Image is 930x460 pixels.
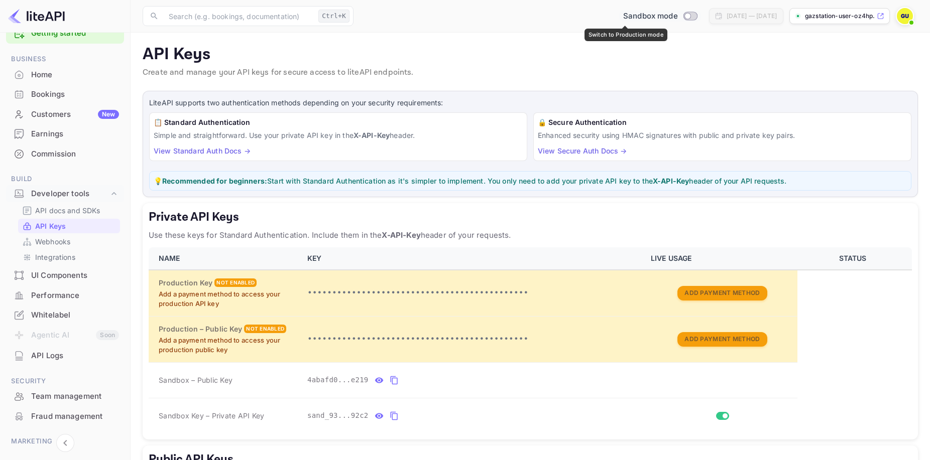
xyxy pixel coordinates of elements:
[149,229,912,241] p: Use these keys for Standard Authentication. Include them in the header of your requests.
[307,287,639,299] p: •••••••••••••••••••••••••••••••••••••••••••••
[149,247,301,270] th: NAME
[307,410,369,421] span: sand_93...92c2
[585,29,667,41] div: Switch to Production mode
[6,286,124,304] a: Performance
[143,45,918,65] p: API Keys
[677,334,767,343] a: Add Payment Method
[31,148,119,160] div: Commission
[31,128,119,140] div: Earnings
[159,289,295,309] p: Add a payment method to access your production API key
[6,105,124,123] a: CustomersNew
[6,346,124,365] a: API Logs
[143,67,918,79] p: Create and manage your API keys for secure access to liteAPI endpoints.
[159,336,295,355] p: Add a payment method to access your production public key
[98,110,119,119] div: New
[22,221,116,231] a: API Keys
[538,130,907,140] p: Enhanced security using HMAC signatures with public and private key pairs.
[18,203,120,218] div: API docs and SDKs
[35,221,66,231] p: API Keys
[154,130,523,140] p: Simple and straightforward. Use your private API key in the header.
[6,407,124,425] a: Fraud management
[6,346,124,366] div: API Logs
[35,205,100,216] p: API docs and SDKs
[6,387,124,405] a: Team management
[244,325,286,333] div: Not enabled
[8,8,65,24] img: LiteAPI logo
[6,85,124,103] a: Bookings
[31,310,119,321] div: Whitelabel
[307,375,369,385] span: 4abafd0...e219
[159,411,264,420] span: Sandbox Key – Private API Key
[805,12,875,21] p: gazstation-user-oz4hp....
[214,278,257,287] div: Not enabled
[382,230,420,240] strong: X-API-Key
[6,436,124,447] span: Marketing
[797,247,912,270] th: STATUS
[31,89,119,100] div: Bookings
[6,266,124,285] div: UI Components
[307,333,639,345] p: •••••••••••••••••••••••••••••••••••••••••••••
[677,332,767,347] button: Add Payment Method
[31,188,109,200] div: Developer tools
[301,247,645,270] th: KEY
[6,376,124,387] span: Security
[154,176,907,186] p: 💡 Start with Standard Authentication as it's simpler to implement. You only need to add your priv...
[159,277,212,288] h6: Production Key
[149,97,911,108] p: LiteAPI supports two authentication methods depending on your security requirements:
[6,54,124,65] span: Business
[6,124,124,144] div: Earnings
[35,252,75,262] p: Integrations
[18,250,120,264] div: Integrations
[6,124,124,143] a: Earnings
[6,144,124,163] a: Commission
[645,247,797,270] th: LIVE USAGE
[538,117,907,128] h6: 🔒 Secure Authentication
[623,11,678,22] span: Sandbox mode
[6,185,124,203] div: Developer tools
[35,236,70,247] p: Webhooks
[6,407,124,426] div: Fraud management
[6,305,124,324] a: Whitelabel
[653,177,689,185] strong: X-API-Key
[31,270,119,281] div: UI Components
[159,375,232,385] span: Sandbox – Public Key
[18,234,120,249] div: Webhooks
[154,117,523,128] h6: 📋 Standard Authentication
[163,6,314,26] input: Search (e.g. bookings, documentation)
[727,12,777,21] div: [DATE] — [DATE]
[149,209,912,225] h5: Private API Keys
[162,177,267,185] strong: Recommended for beginners:
[6,85,124,104] div: Bookings
[677,288,767,296] a: Add Payment Method
[6,144,124,164] div: Commission
[6,65,124,85] div: Home
[6,387,124,406] div: Team management
[6,174,124,185] span: Build
[22,205,116,216] a: API docs and SDKs
[6,266,124,284] a: UI Components
[677,286,767,300] button: Add Payment Method
[56,434,74,452] button: Collapse navigation
[619,11,701,22] div: Switch to Production mode
[318,10,350,23] div: Ctrl+K
[31,28,119,39] a: Getting started
[6,105,124,124] div: CustomersNew
[31,109,119,120] div: Customers
[31,411,119,422] div: Fraud management
[31,290,119,301] div: Performance
[897,8,913,24] img: GazStation User
[354,131,390,139] strong: X-API-Key
[18,219,120,233] div: API Keys
[6,286,124,305] div: Performance
[31,391,119,402] div: Team management
[6,305,124,325] div: Whitelabel
[6,65,124,84] a: Home
[154,146,251,155] a: View Standard Auth Docs →
[149,247,912,433] table: private api keys table
[538,146,627,155] a: View Secure Auth Docs →
[22,252,116,262] a: Integrations
[22,236,116,247] a: Webhooks
[6,23,124,44] div: Getting started
[31,350,119,362] div: API Logs
[159,324,242,335] h6: Production – Public Key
